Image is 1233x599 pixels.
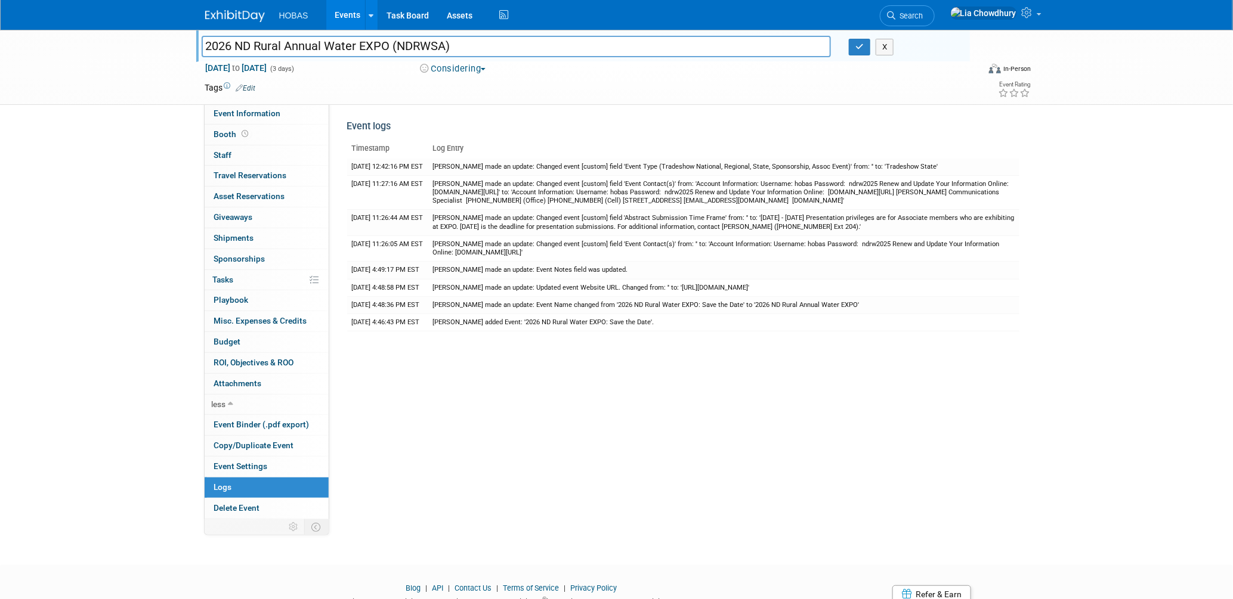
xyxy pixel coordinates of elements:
[561,584,568,592] span: |
[205,353,329,373] a: ROI, Objectives & ROO
[493,584,501,592] span: |
[231,63,242,73] span: to
[205,63,268,73] span: [DATE] [DATE]
[214,129,251,139] span: Booth
[347,210,428,235] td: [DATE] 11:26:44 AM EST
[205,477,329,498] a: Logs
[428,314,1019,331] td: [PERSON_NAME] added Event: '2026 ND Rural Water EXPO: Save the Date'.
[205,166,329,186] a: Travel Reservations
[205,457,329,477] a: Event Settings
[236,84,256,92] a: Edit
[950,7,1017,20] img: Lia Chowdhury
[214,358,294,367] span: ROI, Objectives & ROO
[214,191,285,201] span: Asset Reservations
[284,519,305,535] td: Personalize Event Tab Strip
[445,584,453,592] span: |
[205,415,329,435] a: Event Binder (.pdf export)
[205,270,329,290] a: Tasks
[416,63,490,75] button: Considering
[205,311,329,331] a: Misc. Expenses & Credits
[240,129,251,138] span: Booth not reserved yet
[213,275,234,284] span: Tasks
[432,584,443,592] a: API
[428,279,1019,296] td: [PERSON_NAME] made an update: Updated event Website URL. Changed from: '' to: '[URL][DOMAIN_NAME]'
[896,11,923,20] span: Search
[214,233,254,243] span: Shipments
[205,498,329,519] a: Delete Event
[205,249,329,269] a: Sponsorships
[304,519,329,535] td: Toggle Event Tabs
[347,296,428,314] td: [DATE] 4:48:36 PM EST
[428,175,1019,210] td: [PERSON_NAME] made an update: Changed event [custom] field 'Event Contact(s)' from: 'Account Info...
[428,262,1019,279] td: [PERSON_NAME] made an update: Event Notes field was updated.
[908,62,1031,80] div: Event Format
[214,440,294,450] span: Copy/Duplicate Event
[347,159,428,176] td: [DATE] 12:42:16 PM EST
[876,39,894,55] button: X
[205,207,329,228] a: Giveaways
[347,314,428,331] td: [DATE] 4:46:43 PM EST
[214,150,232,160] span: Staff
[214,503,260,513] span: Delete Event
[270,65,295,73] span: (3 days)
[570,584,617,592] a: Privacy Policy
[428,296,1019,314] td: [PERSON_NAME] made an update: Event Name changed from '2026 ND Rural Water EXPO: Save the Date' t...
[347,120,1019,139] div: Event logs
[205,228,329,249] a: Shipments
[279,11,308,20] span: HOBAS
[214,337,241,346] span: Budget
[214,420,310,429] span: Event Binder (.pdf export)
[428,210,1019,235] td: [PERSON_NAME] made an update: Changed event [custom] field 'Abstract Submission Time Frame' from:...
[205,290,329,311] a: Playbook
[347,175,428,210] td: [DATE] 11:27:16 AM EST
[422,584,430,592] span: |
[214,170,287,180] span: Travel Reservations
[205,374,329,394] a: Attachments
[214,482,232,492] span: Logs
[406,584,421,592] a: Blog
[214,378,262,388] span: Attachments
[214,316,307,325] span: Misc. Expenses & Credits
[347,279,428,296] td: [DATE] 4:48:58 PM EST
[205,332,329,352] a: Budget
[205,125,329,145] a: Booth
[205,187,329,207] a: Asset Reservations
[455,584,492,592] a: Contact Us
[205,436,329,456] a: Copy/Duplicate Event
[214,461,268,471] span: Event Settings
[428,159,1019,176] td: [PERSON_NAME] made an update: Changed event [custom] field 'Event Type (Tradeshow National, Regio...
[205,145,329,166] a: Staff
[212,399,226,409] span: less
[205,104,329,124] a: Event Information
[1003,64,1031,73] div: In-Person
[428,235,1019,261] td: [PERSON_NAME] made an update: Changed event [custom] field 'Event Contact(s)' from: '' to: 'Accou...
[347,262,428,279] td: [DATE] 4:49:17 PM EST
[503,584,559,592] a: Terms of Service
[214,295,249,305] span: Playbook
[205,10,265,22] img: ExhibitDay
[880,5,935,26] a: Search
[214,212,253,222] span: Giveaways
[214,108,281,118] span: Event Information
[347,235,428,261] td: [DATE] 11:26:05 AM EST
[998,82,1030,88] div: Event Rating
[214,254,265,263] span: Sponsorships
[989,64,1001,73] img: Format-Inperson.png
[205,82,256,94] td: Tags
[205,395,329,415] a: less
